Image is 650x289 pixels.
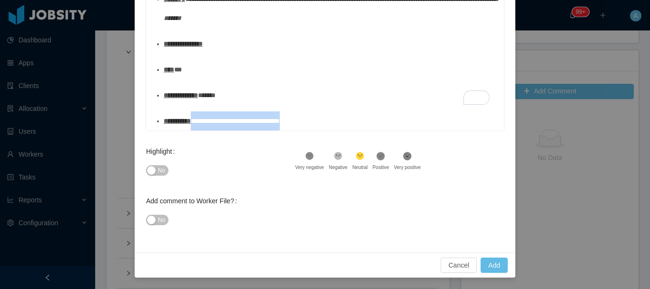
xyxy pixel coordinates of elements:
div: Negative [329,164,347,171]
div: Positive [373,164,389,171]
label: Highlight [146,148,178,155]
div: Very negative [295,164,324,171]
div: Neutral [352,164,367,171]
label: Add comment to Worker File? [146,197,241,205]
button: Add comment to Worker File? [146,215,168,225]
span: No [158,215,165,225]
button: Cancel [441,258,477,273]
button: Highlight [146,165,168,176]
button: Add [481,258,508,273]
div: Very positive [394,164,421,171]
span: No [158,166,165,175]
